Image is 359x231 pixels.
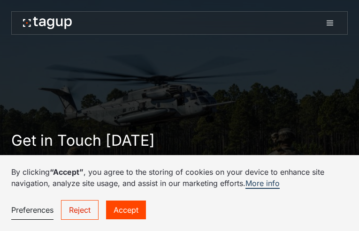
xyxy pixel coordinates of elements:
strong: “Accept” [50,167,84,177]
h1: Get in Touch [DATE] [11,131,155,150]
a: More info [245,179,280,189]
a: Reject [61,200,99,220]
a: Preferences [11,201,53,220]
p: By clicking , you agree to the storing of cookies on your device to enhance site navigation, anal... [11,166,348,189]
a: Accept [106,201,146,219]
